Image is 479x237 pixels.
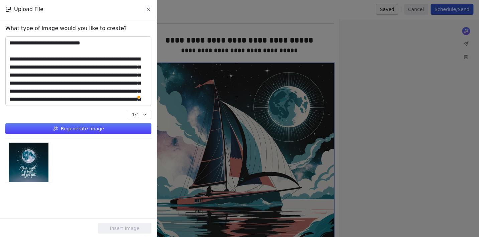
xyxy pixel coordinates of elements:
button: Insert Image [98,223,151,234]
span: Upload File [14,5,43,13]
span: What type of image would you like to create? [5,24,127,32]
button: Regenerate Image [5,123,151,134]
span: 1:1 [132,111,139,118]
textarea: To enrich screen reader interactions, please activate Accessibility in Grammarly extension settings [6,37,151,106]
